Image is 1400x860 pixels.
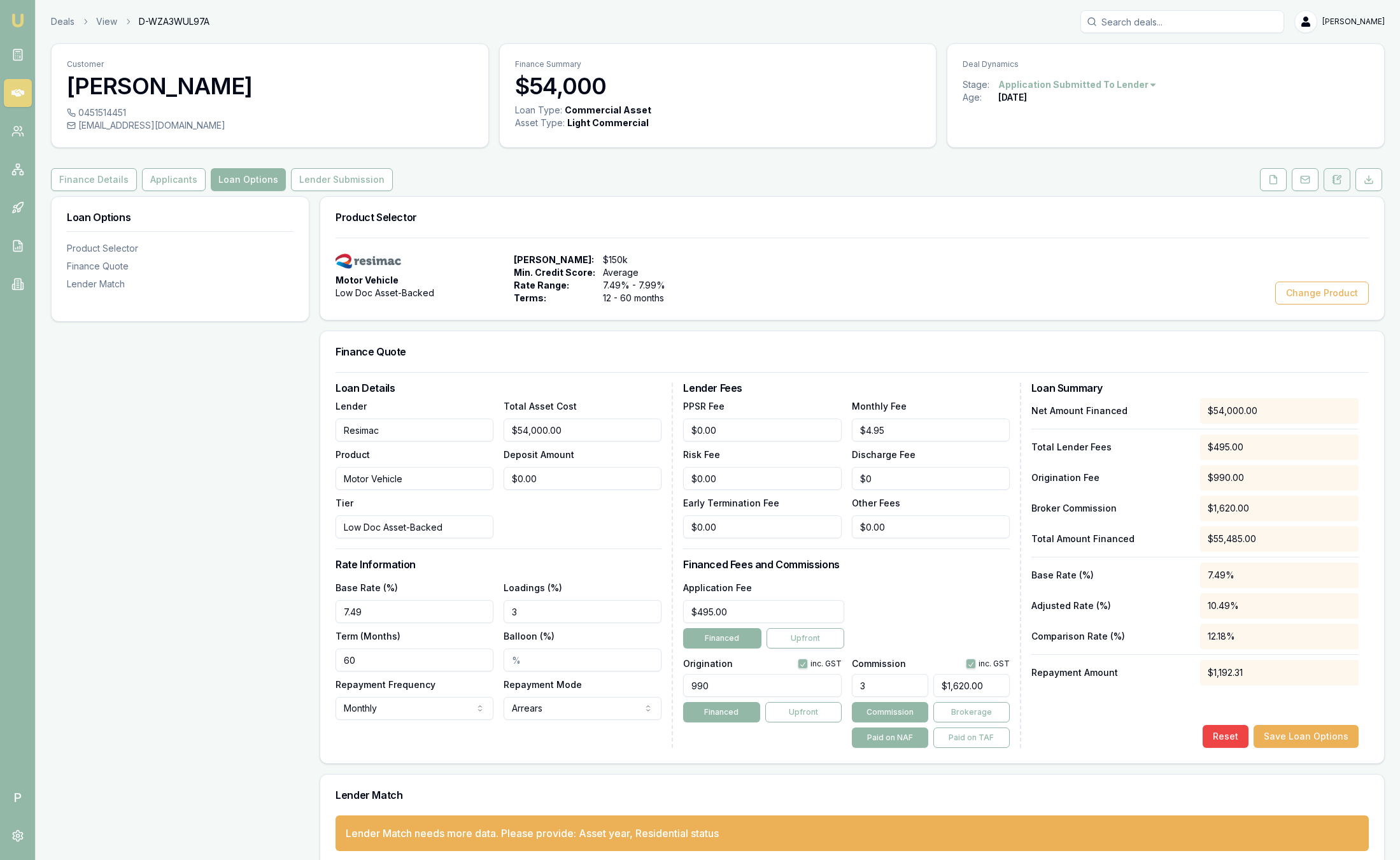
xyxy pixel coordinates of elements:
input: $ [852,515,1010,538]
button: Financed [683,702,760,722]
input: $ [504,467,661,490]
span: Average [603,266,687,279]
div: [DATE] [998,91,1027,104]
div: inc. GST [966,659,1010,669]
a: Loan Options [208,168,288,191]
p: Deal Dynamics [963,59,1369,69]
label: Total Asset Cost [504,401,577,412]
span: D-WZA3WUL97A [139,15,209,28]
button: Loan Options [211,168,286,191]
img: emu-icon-u.png [10,13,25,28]
button: Brokerage [933,702,1010,722]
label: Balloon (%) [504,631,555,641]
p: Base Rate (%) [1031,569,1190,582]
a: Lender Submission [288,168,395,191]
span: Min. Credit Score: [514,266,595,279]
label: Discharge Fee [852,449,916,460]
span: 12 - 60 months [603,292,687,305]
div: $495.00 [1200,434,1359,460]
a: View [96,15,117,28]
button: Reset [1203,725,1248,748]
div: Stage: [963,78,998,91]
h3: Product Selector [336,212,1369,222]
div: 10.49% [1200,593,1359,619]
button: Save Loan Options [1254,725,1359,748]
div: Light Commercial [567,117,649,129]
button: Paid on NAF [852,727,928,748]
p: Finance Summary [515,59,921,69]
p: Customer [67,59,473,69]
div: Loan Type: [515,104,562,117]
label: Lender [336,401,367,412]
span: Motor Vehicle [336,274,399,287]
label: Commission [852,659,906,668]
label: Repayment Mode [504,679,582,690]
input: $ [683,515,841,538]
div: 12.18% [1200,624,1359,649]
span: 7.49% - 7.99% [603,279,687,292]
div: Lender Match needs more data. Please provide: Asset year, Residential status [346,826,719,841]
button: Upfront [765,702,842,722]
nav: breadcrumb [51,15,209,28]
input: % [336,600,493,623]
p: Adjusted Rate (%) [1031,599,1190,612]
div: 0451514451 [67,106,473,119]
span: P [4,784,32,812]
label: Loadings (%) [504,582,562,593]
div: $55,485.00 [1200,526,1359,552]
div: inc. GST [798,659,842,669]
p: Origination Fee [1031,471,1190,484]
input: $ [683,467,841,490]
div: 7.49% [1200,563,1359,588]
div: Commercial Asset [565,104,651,117]
span: $150k [603,254,687,266]
label: Application Fee [683,582,752,593]
a: Applicants [139,168,208,191]
button: Lender Submission [291,168,393,191]
div: Age: [963,91,998,104]
input: % [504,600,661,623]
label: Monthly Fee [852,401,907,412]
input: % [852,674,928,697]
a: Deals [51,15,74,28]
label: Repayment Frequency [336,679,435,690]
span: Terms: [514,292,595,305]
img: Resimac [336,254,401,269]
p: Total Lender Fees [1031,441,1190,454]
label: Tier [336,498,353,508]
div: Lender Match [67,278,293,290]
h3: Lender Match [336,790,1369,800]
span: [PERSON_NAME]: [514,254,595,266]
button: Financed [683,628,761,649]
p: Net Amount Financed [1031,405,1190,417]
label: Deposit Amount [504,449,574,460]
input: $ [683,419,841,441]
label: Early Termination Fee [683,498,779,508]
h3: Loan Summary [1031,383,1359,393]
div: Finance Quote [67,260,293,273]
h3: Loan Details [336,383,661,393]
input: % [504,649,661,671]
p: Broker Commission [1031,502,1190,515]
button: Commission [852,702,928,722]
p: Repayment Amount [1031,666,1190,679]
label: Origination [683,659,733,668]
div: Asset Type : [515,117,565,129]
input: $ [504,419,661,441]
button: Paid on TAF [933,727,1010,748]
div: $1,620.00 [1200,496,1359,521]
p: Total Amount Financed [1031,533,1190,545]
h3: Loan Options [67,212,293,222]
h3: [PERSON_NAME] [67,73,473,99]
input: $ [852,419,1010,441]
span: Low Doc Asset-Backed [336,287,434,299]
input: $ [852,467,1010,490]
button: Finance Details [51,168,137,191]
input: Search deals [1080,10,1284,33]
p: Comparison Rate (%) [1031,630,1190,643]
label: Risk Fee [683,449,720,460]
label: PPSR Fee [683,401,725,412]
label: Other Fees [852,498,900,508]
label: Product [336,449,370,460]
span: Rate Range: [514,279,595,292]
